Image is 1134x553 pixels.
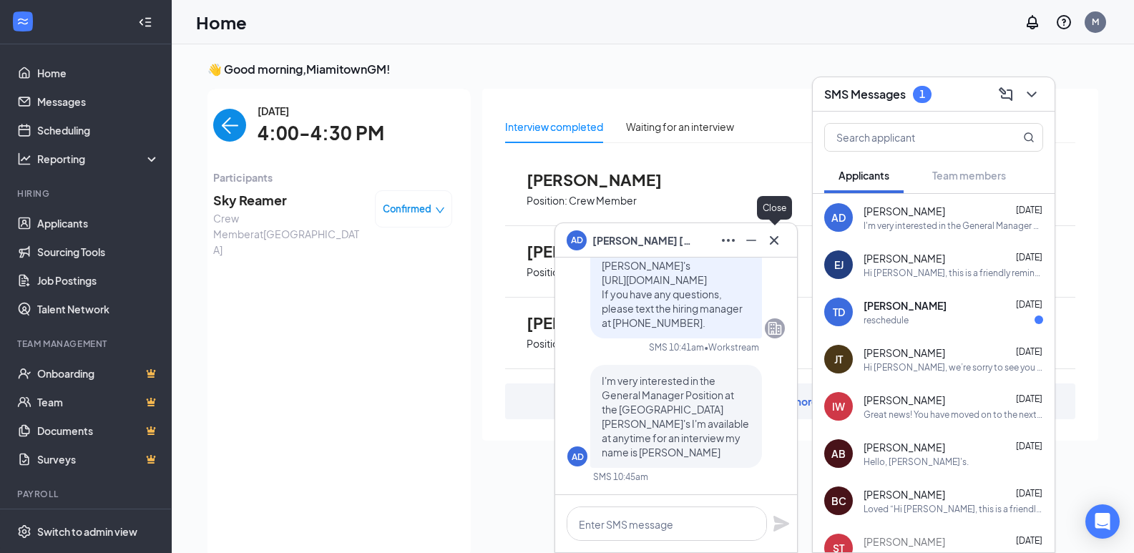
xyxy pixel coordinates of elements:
span: • Workstream [704,341,759,353]
div: Hello, [PERSON_NAME]'s. [864,456,969,468]
span: [PERSON_NAME] [864,487,945,501]
div: SMS 10:41am [649,341,704,353]
span: [DATE] [1016,299,1042,310]
span: I'm very interested in the General Manager Position at the [GEOGRAPHIC_DATA] [PERSON_NAME]'s I'm ... [602,374,749,459]
div: Switch to admin view [37,524,137,539]
svg: ComposeMessage [997,86,1015,103]
div: Hiring [17,187,157,200]
svg: QuestionInfo [1055,14,1072,31]
h3: SMS Messages [824,87,906,102]
a: Sourcing Tools [37,238,160,266]
svg: Notifications [1024,14,1041,31]
button: Minimize [740,229,763,252]
a: Scheduling [37,116,160,145]
svg: Settings [17,524,31,539]
span: [PERSON_NAME] [527,170,684,189]
div: Payroll [17,488,157,500]
span: [PERSON_NAME] [864,204,945,218]
svg: Cross [766,232,783,249]
svg: WorkstreamLogo [16,14,30,29]
a: Applicants [37,209,160,238]
h3: 👋 Good morning, MiamitownGM ! [207,62,1098,77]
div: Waiting for an interview [626,119,734,134]
span: [PERSON_NAME] [864,346,945,360]
span: [PERSON_NAME] [PERSON_NAME] [592,233,693,248]
p: Position: [527,337,567,351]
span: [PERSON_NAME] [864,298,947,313]
span: [DATE] [1016,488,1042,499]
span: Applicants [839,169,889,182]
div: EJ [834,258,844,272]
svg: Company [766,320,783,337]
input: Search applicant [825,124,994,151]
div: Team Management [17,338,157,350]
p: Crew Member [569,194,637,207]
svg: Collapse [138,15,152,29]
button: ChevronDown [1020,83,1043,106]
div: 1 [919,88,925,100]
a: SurveysCrown [37,445,160,474]
svg: Plane [773,515,790,532]
div: Great news! You have moved on to the next stage of the application: Hiring Complete. We will reac... [864,408,1043,421]
span: [DATE] [1016,441,1042,451]
svg: ChevronDown [1023,86,1040,103]
a: TeamCrown [37,388,160,416]
span: down [435,205,445,215]
div: Hi [PERSON_NAME], this is a friendly reminder. Your meeting with [PERSON_NAME]'s for Crew Member ... [864,267,1043,279]
a: OnboardingCrown [37,359,160,388]
div: SMS 10:45am [593,471,648,483]
div: IW [832,399,845,413]
a: Home [37,59,160,87]
span: [PERSON_NAME] [527,242,684,260]
div: AD [831,210,846,225]
span: [PERSON_NAME] [527,313,684,332]
p: Position: [527,194,567,207]
span: Confirmed [383,202,431,216]
span: [PERSON_NAME] [864,251,945,265]
div: AD [572,451,584,463]
button: ComposeMessage [994,83,1017,106]
svg: Analysis [17,152,31,166]
button: Ellipses [717,229,740,252]
p: Position: [527,265,567,279]
a: Messages [37,87,160,116]
div: Close [757,196,792,220]
span: Team members [932,169,1006,182]
span: [DATE] [1016,252,1042,263]
span: [PERSON_NAME] [864,393,945,407]
div: Reporting [37,152,160,166]
span: [PERSON_NAME] [864,440,945,454]
div: JT [834,352,843,366]
div: Open Intercom Messenger [1085,504,1120,539]
div: reschedule [864,314,909,326]
span: [DATE] [1016,535,1042,546]
div: Loved “Hi [PERSON_NAME], this is a friendly reminder.…” [864,503,1043,515]
a: DocumentsCrown [37,416,160,445]
div: M [1092,16,1099,28]
button: Cross [763,229,786,252]
svg: Minimize [743,232,760,249]
span: 4:00-4:30 PM [258,119,384,148]
svg: Ellipses [720,232,737,249]
span: [PERSON_NAME] [864,534,945,549]
span: Sky Reamer [213,190,363,210]
div: TD [833,305,845,319]
span: Participants [213,170,452,185]
span: [DATE] [258,103,384,119]
div: Hi [PERSON_NAME], we’re sorry to see you go! Your meeting with [PERSON_NAME]'s for Crew Member at... [864,361,1043,373]
div: I'm very interested in the General Manager Position at the [GEOGRAPHIC_DATA] [PERSON_NAME]'s I'm ... [864,220,1043,232]
button: back-button [213,109,246,142]
span: Crew Member at [GEOGRAPHIC_DATA] [213,210,363,258]
div: Interview completed [505,119,603,134]
h1: Home [196,10,247,34]
a: Talent Network [37,295,160,323]
span: [DATE] [1016,393,1042,404]
span: [DATE] [1016,346,1042,357]
a: Job Postings [37,266,160,295]
span: [DATE] [1016,205,1042,215]
svg: MagnifyingGlass [1023,132,1035,143]
div: AB [831,446,846,461]
div: BC [831,494,846,508]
